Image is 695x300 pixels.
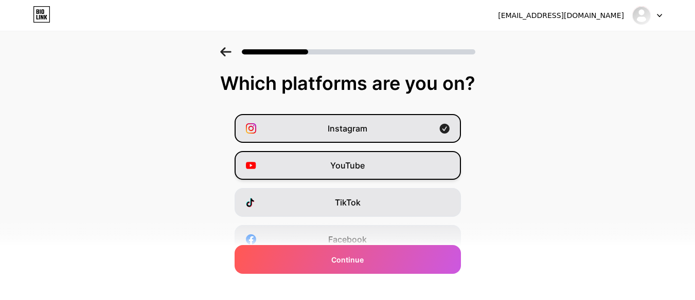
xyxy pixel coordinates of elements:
span: Instagram [328,122,367,135]
span: YouTube [330,159,365,172]
div: Which platforms are you on? [10,73,685,93]
span: Twitter/X [330,270,365,283]
span: Continue [331,254,364,265]
img: whatnwhere [632,6,651,25]
span: TikTok [335,196,361,209]
div: [EMAIL_ADDRESS][DOMAIN_NAME] [498,10,624,21]
span: Facebook [328,233,367,246]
